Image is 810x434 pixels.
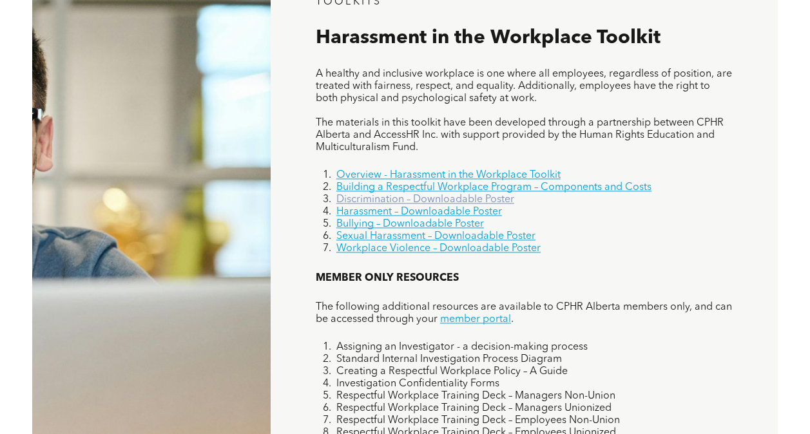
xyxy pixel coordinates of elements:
a: Building a Respectful Workplace Program – Components and Costs [336,182,651,193]
span: Investigation Confidentiality Forms [336,379,499,389]
span: . [511,314,514,325]
span: Harassment in the Workplace Toolkit [316,28,661,48]
a: Sexual Harassment – Downloadable Poster [336,231,535,241]
span: The following additional resources are available to CPHR Alberta members only, and can be accesse... [316,302,732,325]
a: Overview - Harassment in the Workplace Toolkit [336,170,561,180]
a: Harassment – Downloadable Poster [336,207,502,217]
a: Discrimination – Downloadable Poster [336,194,514,205]
span: MEMBER ONLY RESOURCES [316,273,459,283]
a: Bullying – Downloadable Poster [336,219,484,229]
span: Respectful Workplace Training Deck – Employees Non-Union [336,415,620,426]
span: Assigning an Investigator - a decision-making process [336,342,588,352]
a: Workplace Violence – Downloadable Poster [336,243,541,254]
span: A healthy and inclusive workplace is one where all employees, regardless of position, are treated... [316,69,732,104]
span: Respectful Workplace Training Deck – Managers Non-Union [336,391,615,401]
a: member portal [440,314,511,325]
span: Standard Internal Investigation Process Diagram [336,354,562,364]
span: Creating a Respectful Workplace Policy – A Guide [336,366,568,377]
span: Respectful Workplace Training Deck – Managers Unionized [336,403,612,413]
span: The materials in this toolkit have been developed through a partnership between CPHR Alberta and ... [316,118,724,153]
